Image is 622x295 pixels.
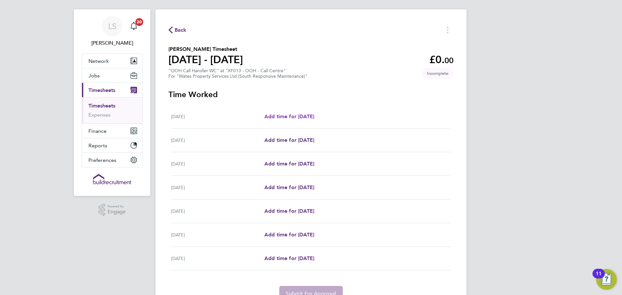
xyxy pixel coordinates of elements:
span: Preferences [88,157,116,163]
button: Timesheets [82,83,142,97]
span: Add time for [DATE] [264,161,314,167]
div: For "Wates Property Services Ltd (South Responsive Maintenance)" [168,74,307,79]
span: Add time for [DATE] [264,113,314,119]
div: [DATE] [171,231,264,239]
div: [DATE] [171,113,264,120]
span: Reports [88,142,107,149]
div: [DATE] [171,184,264,191]
span: Add time for [DATE] [264,255,314,261]
span: Add time for [DATE] [264,232,314,238]
span: Add time for [DATE] [264,184,314,190]
a: Add time for [DATE] [264,113,314,120]
h3: Time Worked [168,89,454,100]
a: Timesheets [88,103,115,109]
span: Add time for [DATE] [264,208,314,214]
span: Network [88,58,109,64]
h2: [PERSON_NAME] Timesheet [168,45,243,53]
button: Jobs [82,68,142,83]
span: Jobs [88,73,100,79]
div: [DATE] [171,255,264,262]
span: Back [175,26,187,34]
a: Add time for [DATE] [264,207,314,215]
div: [DATE] [171,136,264,144]
a: Add time for [DATE] [264,136,314,144]
button: Timesheets Menu [442,25,454,35]
a: Powered byEngage [98,204,126,216]
h1: [DATE] - [DATE] [168,53,243,66]
a: Go to home page [82,174,143,184]
span: LS [108,22,116,30]
a: LS[PERSON_NAME] [82,16,143,47]
button: Finance [82,124,142,138]
a: Add time for [DATE] [264,231,314,239]
div: [DATE] [171,160,264,168]
button: Open Resource Center, 11 new notifications [596,269,617,290]
a: Add time for [DATE] [264,184,314,191]
span: Leah Seber [82,39,143,47]
button: Preferences [82,153,142,167]
button: Reports [82,138,142,153]
div: Timesheets [82,97,142,123]
span: Add time for [DATE] [264,137,314,143]
nav: Main navigation [74,9,150,196]
span: Timesheets [88,87,115,93]
span: 20 [135,18,143,26]
a: Add time for [DATE] [264,255,314,262]
span: 00 [444,56,454,65]
button: Network [82,54,142,68]
a: 20 [127,16,140,37]
app-decimal: £0. [429,53,454,66]
div: 11 [596,274,602,282]
span: Engage [108,209,126,215]
div: "OOH Call Handler WC" at "XF013 - OOH - Call Centre" [168,68,307,79]
span: Finance [88,128,107,134]
img: buildrec-logo-retina.png [93,174,131,184]
span: Powered by [108,204,126,209]
a: Expenses [88,112,110,118]
span: This timesheet is Incomplete. [422,68,454,79]
a: Add time for [DATE] [264,160,314,168]
button: Back [168,26,187,34]
div: [DATE] [171,207,264,215]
